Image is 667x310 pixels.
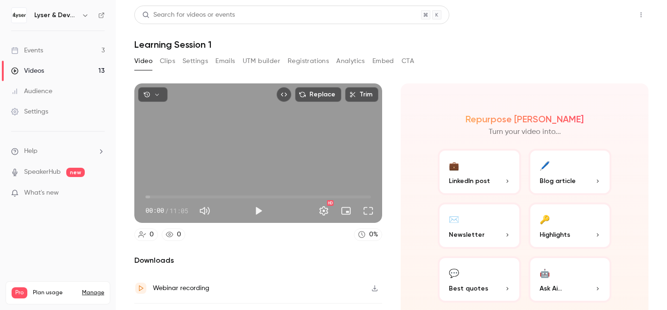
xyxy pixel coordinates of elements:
a: 0 [134,228,158,241]
div: Settings [11,107,48,116]
button: Clips [160,54,175,69]
button: Replace [295,87,341,102]
a: 0% [354,228,382,241]
a: 0 [162,228,185,241]
div: 🔑 [540,212,550,226]
button: Embed [372,54,394,69]
div: Videos [11,66,44,76]
button: ✉️Newsletter [438,202,521,249]
button: Settings [182,54,208,69]
button: Registrations [288,54,329,69]
span: Plan usage [33,289,76,297]
span: Highlights [540,230,570,240]
div: Audience [11,87,52,96]
h2: Repurpose [PERSON_NAME] [466,114,584,125]
button: Settings [315,202,333,220]
button: Trim [345,87,378,102]
span: Blog article [540,176,576,186]
div: 💼 [449,158,459,172]
p: Turn your video into... [489,127,561,138]
span: Newsletter [449,230,485,240]
button: 🖊️Blog article [529,149,612,195]
h6: Lyser & Develop Diverse [34,11,78,20]
span: 00:00 [145,206,164,215]
button: Play [249,202,268,220]
a: SpeakerHub [24,167,61,177]
div: Webinar recording [153,283,209,294]
span: 11:05 [170,206,188,215]
button: Share [590,6,626,24]
button: Video [134,54,152,69]
button: 💼LinkedIn post [438,149,521,195]
span: Ask Ai... [540,284,562,293]
span: Best quotes [449,284,488,293]
span: new [66,168,85,177]
div: 🖊️ [540,158,550,172]
iframe: Noticeable Trigger [94,189,105,197]
div: 💬 [449,266,459,280]
button: Emails [215,54,235,69]
button: Mute [195,202,214,220]
button: Analytics [336,54,365,69]
img: Lyser & Develop Diverse [12,8,26,23]
div: 0 [150,230,154,240]
h2: Downloads [134,255,382,266]
div: 🤖 [540,266,550,280]
button: Top Bar Actions [634,7,648,22]
span: / [165,206,169,215]
div: Search for videos or events [142,10,235,20]
div: Events [11,46,43,55]
div: ✉️ [449,212,459,226]
span: Pro [12,287,27,298]
button: 💬Best quotes [438,256,521,303]
div: 0 [177,230,181,240]
span: Help [24,146,38,156]
button: Turn on miniplayer [337,202,355,220]
div: 0 % [369,230,378,240]
div: 00:00 [145,206,188,215]
button: 🔑Highlights [529,202,612,249]
button: Full screen [359,202,378,220]
button: Embed video [277,87,291,102]
span: LinkedIn post [449,176,490,186]
button: UTM builder [243,54,280,69]
h1: Learning Session 1 [134,39,648,50]
button: CTA [402,54,414,69]
a: Manage [82,289,104,297]
button: 🤖Ask Ai... [529,256,612,303]
span: What's new [24,188,59,198]
li: help-dropdown-opener [11,146,105,156]
div: HD [327,200,333,206]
